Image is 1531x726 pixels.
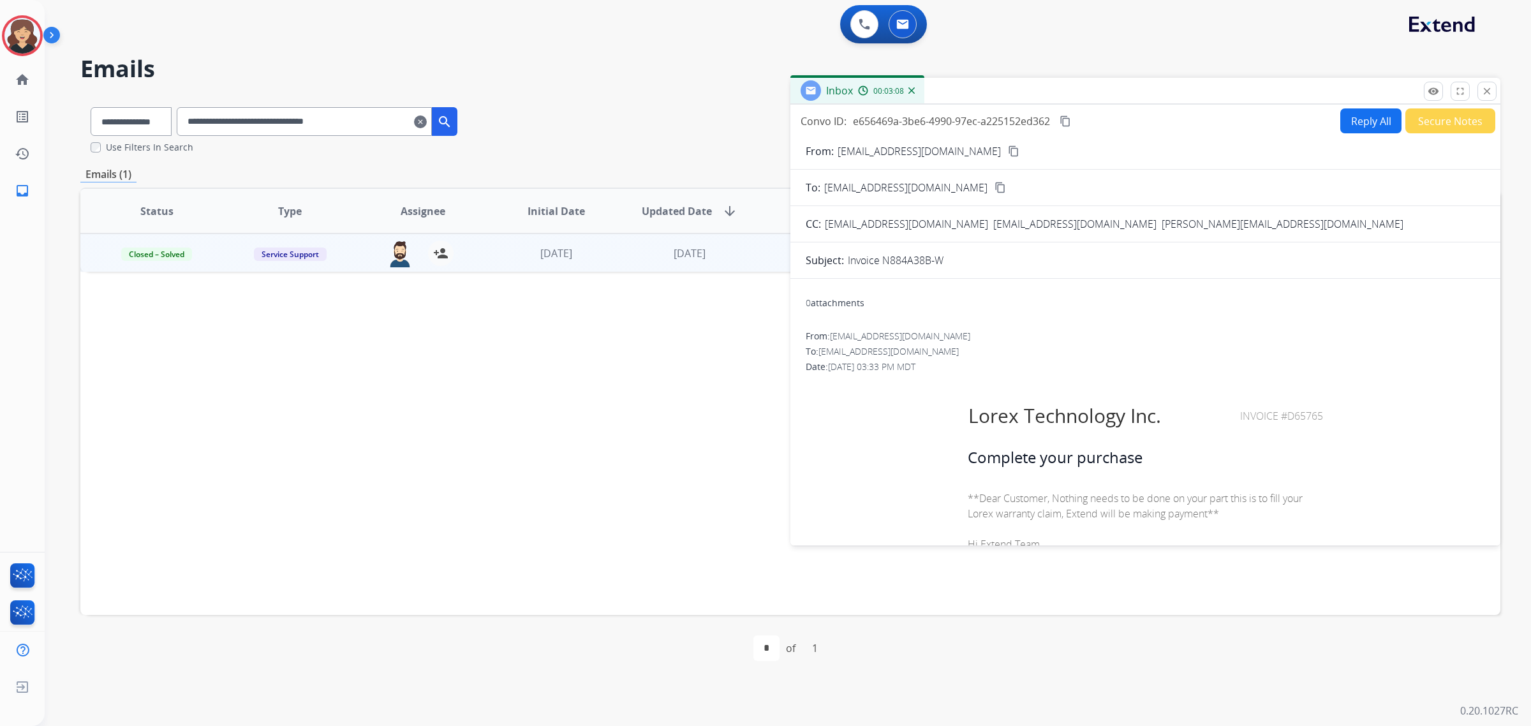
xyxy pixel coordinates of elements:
[1454,85,1466,97] mat-icon: fullscreen
[1240,409,1323,423] span: Invoice #D65765
[806,345,1485,358] div: To:
[995,182,1006,193] mat-icon: content_copy
[387,241,413,267] img: agent-avatar
[15,72,30,87] mat-icon: home
[121,248,192,261] span: Closed – Solved
[674,246,706,260] span: [DATE]
[15,146,30,161] mat-icon: history
[642,204,712,219] span: Updated Date
[830,330,970,342] span: [EMAIL_ADDRESS][DOMAIN_NAME]
[140,204,174,219] span: Status
[848,253,943,268] p: Invoice N884A38B-W
[968,446,1324,469] h2: Complete your purchase
[254,248,327,261] span: Service Support
[106,141,193,154] label: Use Filters In Search
[873,86,904,96] span: 00:03:08
[722,204,737,219] mat-icon: arrow_downward
[1460,703,1518,718] p: 0.20.1027RC
[806,216,821,232] p: CC:
[1481,85,1493,97] mat-icon: close
[4,18,40,54] img: avatar
[414,114,427,130] mat-icon: clear
[80,167,137,182] p: Emails (1)
[401,204,445,219] span: Assignee
[1405,108,1495,133] button: Secure Notes
[278,204,302,219] span: Type
[806,297,811,309] span: 0
[528,204,585,219] span: Initial Date
[802,635,828,661] div: 1
[437,114,452,130] mat-icon: search
[1428,85,1439,97] mat-icon: remove_red_eye
[826,84,853,98] span: Inbox
[806,180,820,195] p: To:
[806,330,1485,343] div: From:
[825,217,988,231] span: [EMAIL_ADDRESS][DOMAIN_NAME]
[433,246,448,261] mat-icon: person_add
[993,217,1157,231] span: [EMAIL_ADDRESS][DOMAIN_NAME]
[801,114,847,129] p: Convo ID:
[1060,115,1071,127] mat-icon: content_copy
[853,114,1050,128] span: e656469a-3be6-4990-97ec-a225152ed362
[1008,145,1019,157] mat-icon: content_copy
[15,109,30,124] mat-icon: list_alt
[818,345,959,357] span: [EMAIL_ADDRESS][DOMAIN_NAME]
[838,144,1001,159] p: [EMAIL_ADDRESS][DOMAIN_NAME]
[540,246,572,260] span: [DATE]
[80,56,1500,82] h2: Emails
[806,253,844,268] p: Subject:
[806,360,1485,373] div: Date:
[806,144,834,159] p: From:
[1162,217,1403,231] span: [PERSON_NAME][EMAIL_ADDRESS][DOMAIN_NAME]
[1340,108,1402,133] button: Reply All
[15,183,30,198] mat-icon: inbox
[828,360,915,373] span: [DATE] 03:33 PM MDT
[824,180,987,195] span: [EMAIL_ADDRESS][DOMAIN_NAME]
[786,641,795,656] div: of
[968,403,1161,429] a: Lorex Technology Inc.
[806,297,864,309] div: attachments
